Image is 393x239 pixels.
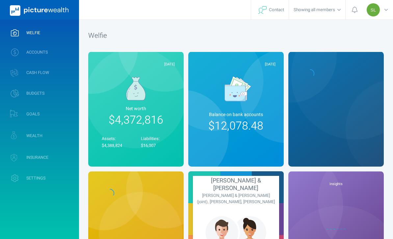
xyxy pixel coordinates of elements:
span: Insights [329,181,343,187]
span: GOALS [26,111,39,117]
h1: Welfie [88,31,384,40]
span: ACCOUNTS [26,50,48,55]
img: svg+xml;base64,PHN2ZyB4bWxucz0iaHR0cDovL3d3dy53My5vcmcvMjAwMC9zdmciIHdpZHRoPSIyNyIgaGVpZ2h0PSIyNC... [258,6,267,14]
span: SL [371,8,376,12]
img: PictureWealth [10,5,68,16]
span: $4,372,816 [109,112,163,128]
span: SETTINGS [26,176,45,181]
span: Liabilities: [141,135,160,142]
span: Balance on bank account s [209,111,263,118]
span: INSURANCE [26,155,48,160]
div: [DATE] [196,61,275,67]
div: Steven Lyon [367,3,380,16]
span: CASH FLOW [26,70,49,75]
span: WELFIE [26,30,40,36]
span: BUDGETS [26,91,44,96]
span: $16,007 [141,142,156,149]
span: Assets: [102,135,116,142]
span: [DATE] [164,61,175,67]
span: $12,078.48 [208,118,263,134]
span: WEALTH [26,133,42,138]
span: $4,388,824 [102,142,122,149]
span: Net worth [97,105,175,112]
